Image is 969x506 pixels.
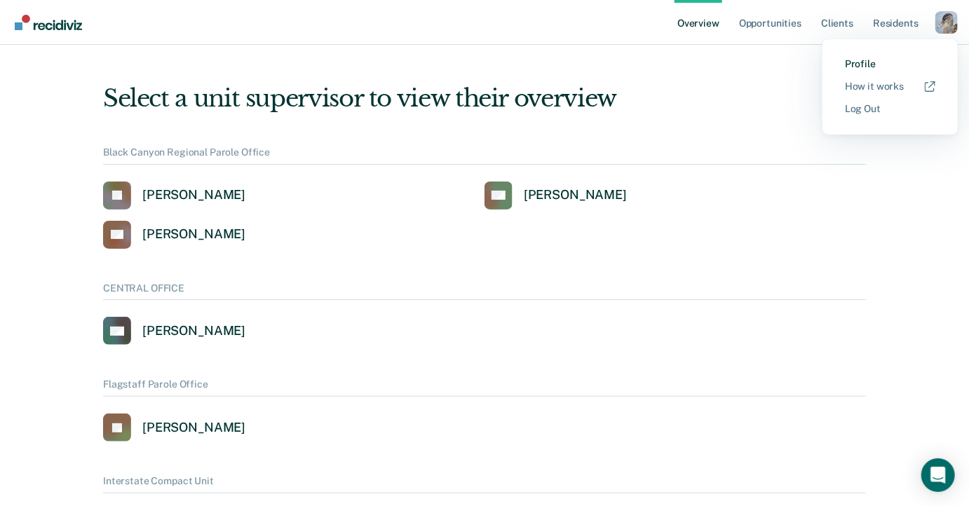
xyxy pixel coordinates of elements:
div: [PERSON_NAME] [142,226,245,242]
div: [PERSON_NAME] [524,187,627,203]
img: Recidiviz [15,15,82,30]
button: Profile dropdown button [935,11,958,34]
a: [PERSON_NAME] [103,182,245,210]
a: Log Out [845,103,935,115]
a: Profile [845,58,935,70]
a: [PERSON_NAME] [103,221,245,249]
a: How it works [845,81,935,93]
a: [PERSON_NAME] [103,317,245,345]
div: [PERSON_NAME] [142,187,245,203]
div: Profile menu [822,39,958,135]
div: [PERSON_NAME] [142,323,245,339]
div: Open Intercom Messenger [921,458,955,492]
a: [PERSON_NAME] [484,182,627,210]
div: Black Canyon Regional Parole Office [103,146,866,165]
div: [PERSON_NAME] [142,420,245,436]
div: Interstate Compact Unit [103,475,866,493]
div: Flagstaff Parole Office [103,378,866,397]
div: CENTRAL OFFICE [103,282,866,301]
a: [PERSON_NAME] [103,413,245,442]
div: Select a unit supervisor to view their overview [103,84,866,113]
